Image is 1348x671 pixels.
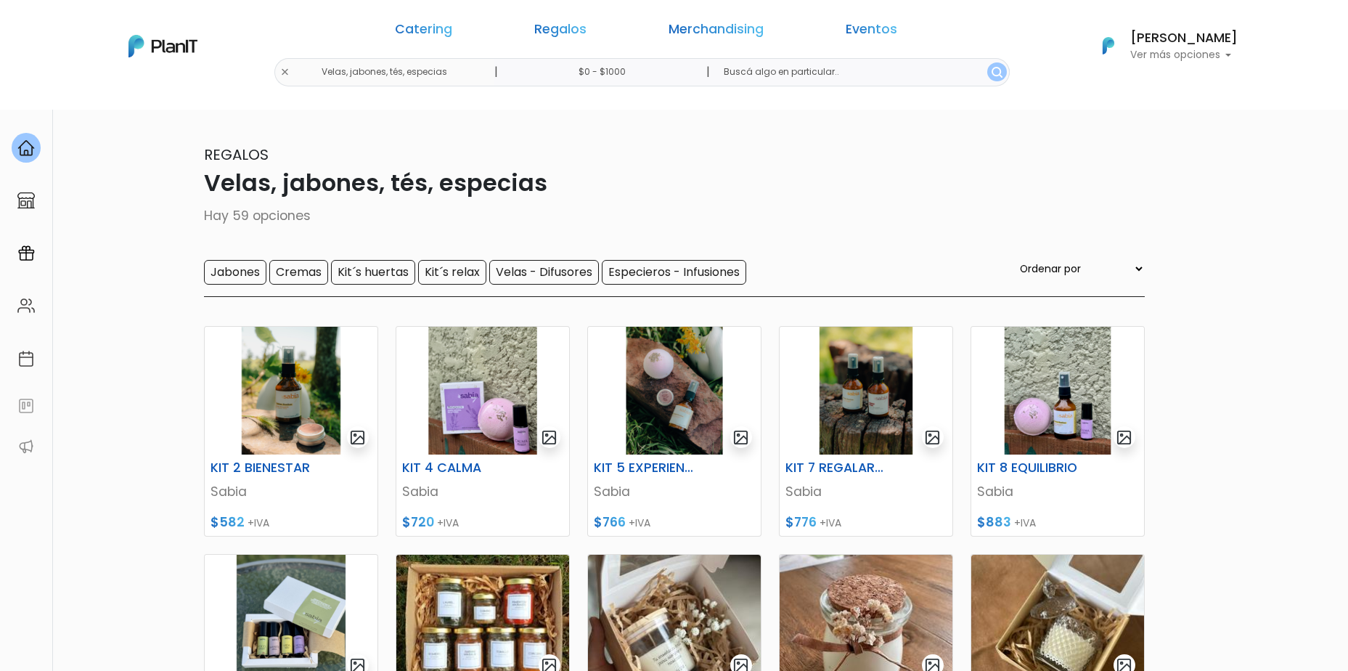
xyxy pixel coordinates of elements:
span: $766 [594,513,626,531]
p: Velas, jabones, tés, especias [204,166,1145,200]
a: gallery-light KIT 7 REGALARSE Sabia $776 +IVA [779,326,953,537]
p: | [494,63,498,81]
span: +IVA [820,516,841,530]
img: gallery-light [924,429,941,446]
p: Sabia [977,482,1138,501]
img: PlanIt Logo [1092,30,1124,62]
a: Regalos [534,23,587,41]
input: Kit´s huertas [331,260,415,285]
img: thumb_Dise%C3%B1o_sin_t%C3%ADtulo_-_2025-02-12T125603.795.png [205,327,377,455]
span: +IVA [437,516,459,530]
span: $776 [785,513,817,531]
h6: [PERSON_NAME] [1130,32,1238,45]
h6: KIT 8 EQUILIBRIO [968,460,1087,476]
a: gallery-light KIT 5 EXPERIENCIAS Sabia $766 +IVA [587,326,761,537]
h6: KIT 2 BIENESTAR [202,460,321,476]
p: Ver más opciones [1130,50,1238,60]
img: home-e721727adea9d79c4d83392d1f703f7f8bce08238fde08b1acbfd93340b81755.svg [17,139,35,157]
span: $883 [977,513,1011,531]
input: Velas - Difusores [489,260,599,285]
span: $720 [402,513,434,531]
img: thumb_Dise%C3%B1o_sin_t%C3%ADtulo_-_2025-02-12T144427.764.png [588,327,761,455]
img: feedback-78b5a0c8f98aac82b08bfc38622c3050aee476f2c9584af64705fc4e61158814.svg [17,397,35,415]
img: gallery-light [732,429,749,446]
img: gallery-light [1116,429,1132,446]
img: marketplace-4ceaa7011d94191e9ded77b95e3339b90024bf715f7c57f8cf31f2d8c509eaba.svg [17,192,35,209]
h6: KIT 4 CALMA [393,460,512,476]
a: Eventos [846,23,897,41]
input: Buscá algo en particular.. [712,58,1009,86]
button: PlanIt Logo [PERSON_NAME] Ver más opciones [1084,27,1238,65]
a: gallery-light KIT 4 CALMA Sabia $720 +IVA [396,326,570,537]
p: Sabia [402,482,563,501]
h6: KIT 5 EXPERIENCIAS [585,460,704,476]
span: +IVA [248,516,269,530]
img: calendar-87d922413cdce8b2cf7b7f5f62616a5cf9e4887200fb71536465627b3292af00.svg [17,350,35,367]
img: thumb_Dise%C3%B1o_sin_t%C3%ADtulo_-_2025-02-12T145547.799.png [971,327,1144,455]
img: gallery-light [541,429,557,446]
a: gallery-light KIT 8 EQUILIBRIO Sabia $883 +IVA [971,326,1145,537]
input: Jabones [204,260,266,285]
img: PlanIt Logo [128,35,197,57]
input: Cremas [269,260,328,285]
img: gallery-light [349,429,366,446]
p: | [706,63,710,81]
span: $582 [211,513,245,531]
input: Kit´s relax [418,260,486,285]
p: Sabia [211,482,372,501]
a: Catering [395,23,452,41]
a: gallery-light KIT 2 BIENESTAR Sabia $582 +IVA [204,326,378,537]
p: Regalos [204,144,1145,166]
img: partners-52edf745621dab592f3b2c58e3bca9d71375a7ef29c3b500c9f145b62cc070d4.svg [17,438,35,455]
span: +IVA [1014,516,1036,530]
p: Sabia [785,482,947,501]
img: people-662611757002400ad9ed0e3c099ab2801c6687ba6c219adb57efc949bc21e19d.svg [17,297,35,314]
input: Especieros - Infusiones [602,260,746,285]
img: thumb_Dise%C3%B1o_sin_t%C3%ADtulo_-_2025-02-12T144929.542.png [780,327,952,455]
img: close-6986928ebcb1d6c9903e3b54e860dbc4d054630f23adef3a32610726dff6a82b.svg [280,68,290,77]
img: campaigns-02234683943229c281be62815700db0a1741e53638e28bf9629b52c665b00959.svg [17,245,35,262]
p: Sabia [594,482,755,501]
img: thumb_Dise%C3%B1o_sin_t%C3%ADtulo_-_2025-02-12T143447.553.png [396,327,569,455]
span: +IVA [629,516,650,530]
p: Hay 59 opciones [204,206,1145,225]
a: Merchandising [669,23,764,41]
img: search_button-432b6d5273f82d61273b3651a40e1bd1b912527efae98b1b7a1b2c0702e16a8d.svg [992,67,1002,78]
h6: KIT 7 REGALARSE [777,460,896,476]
